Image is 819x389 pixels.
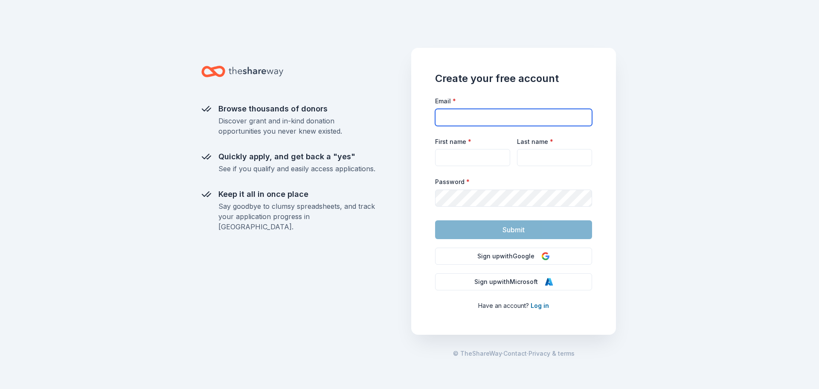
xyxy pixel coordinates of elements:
label: Password [435,178,470,186]
a: Contact [503,348,527,359]
div: Say goodbye to clumsy spreadsheets, and track your application progress in [GEOGRAPHIC_DATA]. [218,201,375,232]
div: Quickly apply, and get back a "yes" [218,150,375,164]
span: Have an account? [478,302,529,309]
label: Last name [517,137,553,146]
div: Discover grant and in-kind donation opportunities you never knew existed. [218,116,375,136]
label: Email [435,97,456,105]
label: First name [435,137,471,146]
span: · · [453,348,575,359]
div: Browse thousands of donors [218,102,375,116]
button: Sign upwithMicrosoft [435,273,592,290]
span: © TheShareWay [453,350,502,357]
h1: Create your free account [435,72,592,85]
a: Privacy & terms [529,348,575,359]
div: See if you qualify and easily access applications. [218,164,375,174]
a: Log in [531,302,549,309]
img: Microsoft Logo [545,278,553,286]
div: Keep it all in once place [218,187,375,201]
img: Google Logo [541,252,550,260]
button: Sign upwithGoogle [435,248,592,265]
